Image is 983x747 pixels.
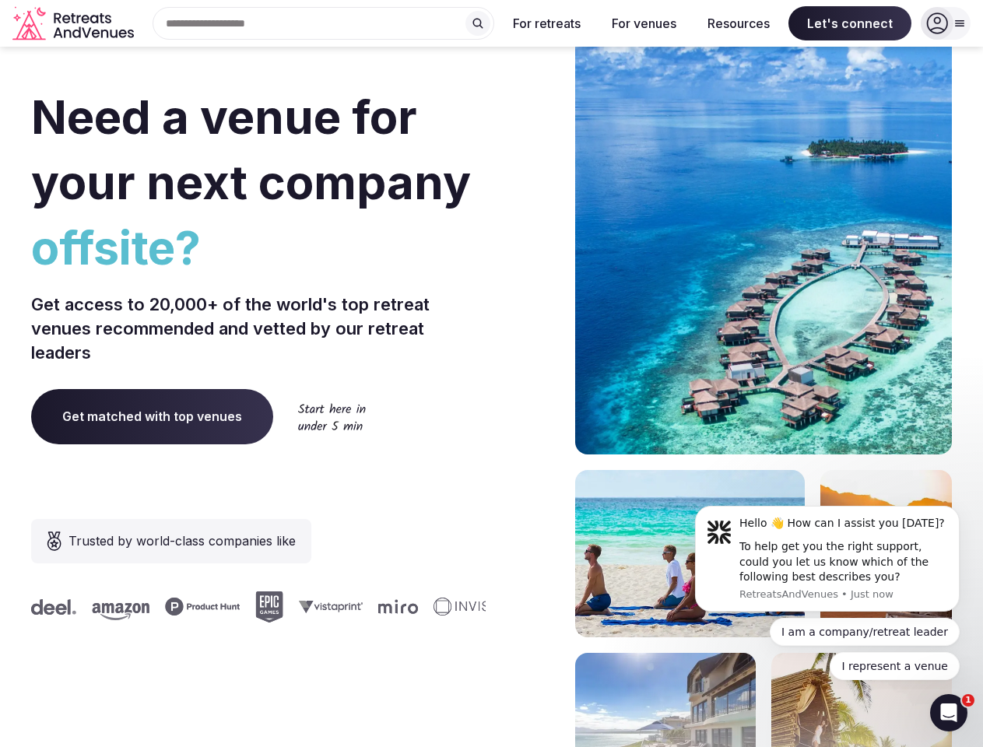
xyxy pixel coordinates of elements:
span: offsite? [31,215,486,280]
button: Resources [695,6,782,40]
img: Start here in under 5 min [298,403,366,430]
p: Get access to 20,000+ of the world's top retreat venues recommended and vetted by our retreat lea... [31,293,486,364]
a: Get matched with top venues [31,389,273,444]
span: Trusted by world-class companies like [68,531,296,550]
span: 1 [962,694,974,707]
a: Visit the homepage [12,6,137,41]
svg: Miro company logo [378,599,418,614]
svg: Vistaprint company logo [299,600,363,613]
button: For venues [599,6,689,40]
svg: Deel company logo [31,599,76,615]
svg: Epic Games company logo [255,591,283,622]
span: Let's connect [788,6,911,40]
iframe: Intercom live chat [930,694,967,731]
svg: Invisible company logo [434,598,519,616]
svg: Retreats and Venues company logo [12,6,137,41]
img: woman sitting in back of truck with camels [820,470,952,637]
span: Need a venue for your next company [31,89,471,210]
img: yoga on tropical beach [575,470,805,637]
button: For retreats [500,6,593,40]
iframe: Intercom notifications message [672,492,983,689]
